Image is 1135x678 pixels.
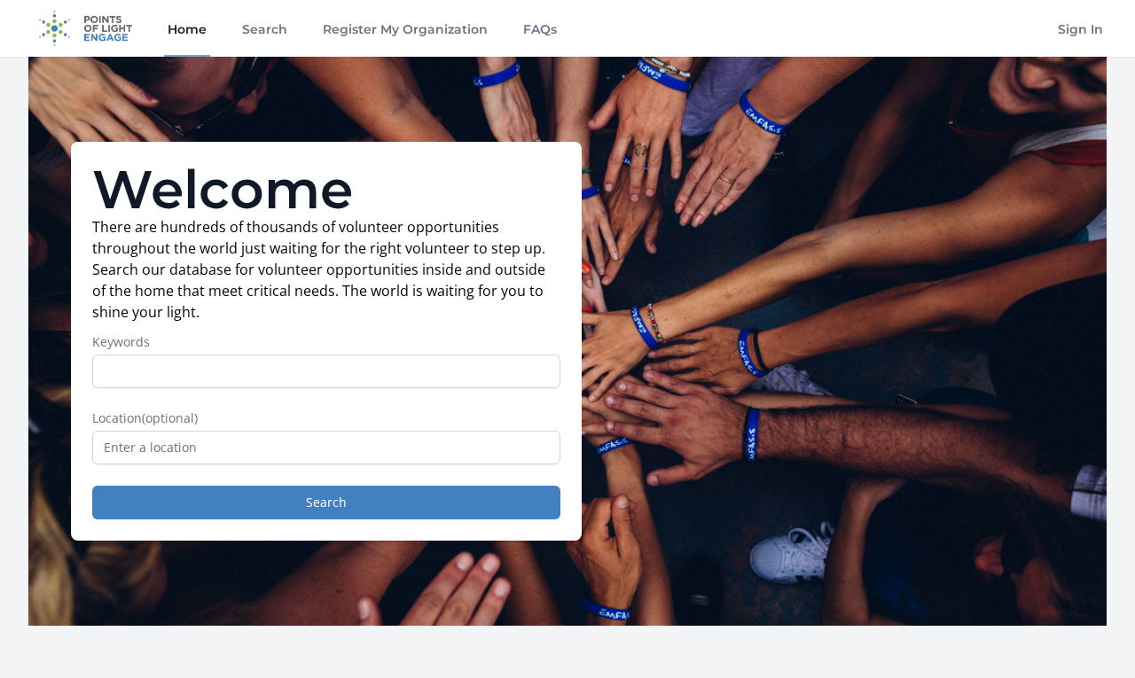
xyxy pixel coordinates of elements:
[92,333,560,351] label: Keywords
[92,409,560,427] label: Location
[92,431,560,464] input: Enter a location
[92,216,560,323] p: There are hundreds of thousands of volunteer opportunities throughout the world just waiting for ...
[92,163,560,216] h1: Welcome
[92,486,560,519] button: Search
[142,409,198,426] span: (optional)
